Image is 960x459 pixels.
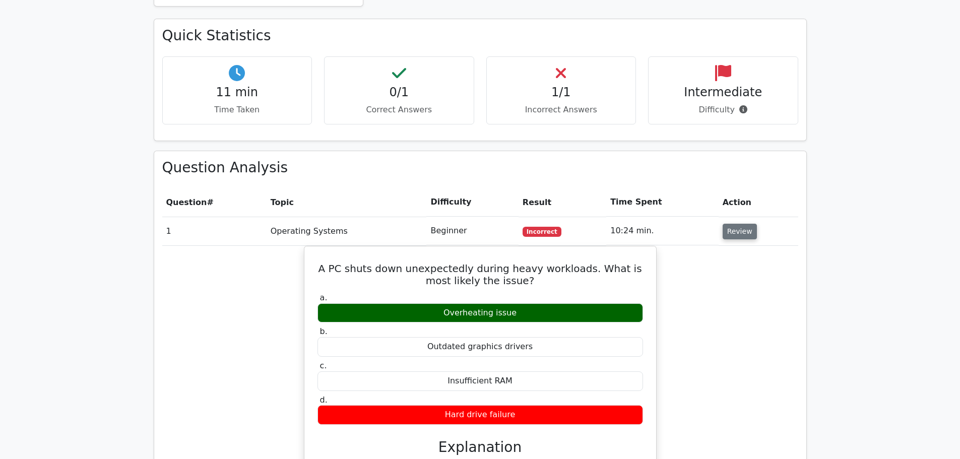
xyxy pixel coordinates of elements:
[171,104,304,116] p: Time Taken
[606,188,718,217] th: Time Spent
[523,227,561,237] span: Incorrect
[320,326,328,336] span: b.
[426,188,518,217] th: Difficulty
[426,217,518,245] td: Beginner
[723,224,757,239] button: Review
[333,104,466,116] p: Correct Answers
[333,85,466,100] h4: 0/1
[162,188,267,217] th: #
[320,395,328,405] span: d.
[316,263,644,287] h5: A PC shuts down unexpectedly during heavy workloads. What is most likely the issue?
[719,188,798,217] th: Action
[162,27,798,44] h3: Quick Statistics
[320,361,327,370] span: c.
[495,85,628,100] h4: 1/1
[606,217,718,245] td: 10:24 min.
[166,198,207,207] span: Question
[324,439,637,456] h3: Explanation
[320,293,328,302] span: a.
[267,217,427,245] td: Operating Systems
[495,104,628,116] p: Incorrect Answers
[657,85,790,100] h4: Intermediate
[317,337,643,357] div: Outdated graphics drivers
[317,405,643,425] div: Hard drive failure
[317,371,643,391] div: Insufficient RAM
[519,188,606,217] th: Result
[657,104,790,116] p: Difficulty
[162,217,267,245] td: 1
[162,159,798,176] h3: Question Analysis
[171,85,304,100] h4: 11 min
[317,303,643,323] div: Overheating issue
[267,188,427,217] th: Topic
